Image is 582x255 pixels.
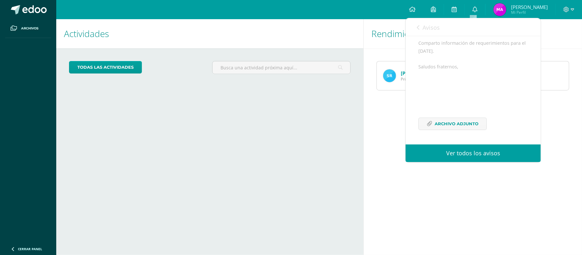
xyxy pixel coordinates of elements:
span: Mi Perfil [511,10,548,15]
span: Archivos [21,26,38,31]
a: Archivo Adjunto [418,118,487,130]
span: Cerrar panel [18,247,42,251]
h1: Rendimiento de mis hijos [371,19,574,48]
span: Primero Básico [401,76,439,82]
span: Avisos [423,24,440,31]
span: Archivo Adjunto [435,118,478,130]
a: [PERSON_NAME] [401,70,439,76]
h1: Actividades [64,19,356,48]
div: Buen día estimadas familias. Comparto información de requerimientos para el [DATE]. Saludos frate... [418,24,528,138]
a: todas las Actividades [69,61,142,73]
span: [PERSON_NAME] [511,4,548,10]
a: Ver todos los avisos [406,144,541,162]
a: Archivos [5,19,51,38]
img: 46525eb70ed3ede874af3e8592fa40d0.png [493,3,506,16]
input: Busca una actividad próxima aquí... [213,61,350,74]
img: ef485505363f2d554e87cdd9619efce2.png [383,69,396,82]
